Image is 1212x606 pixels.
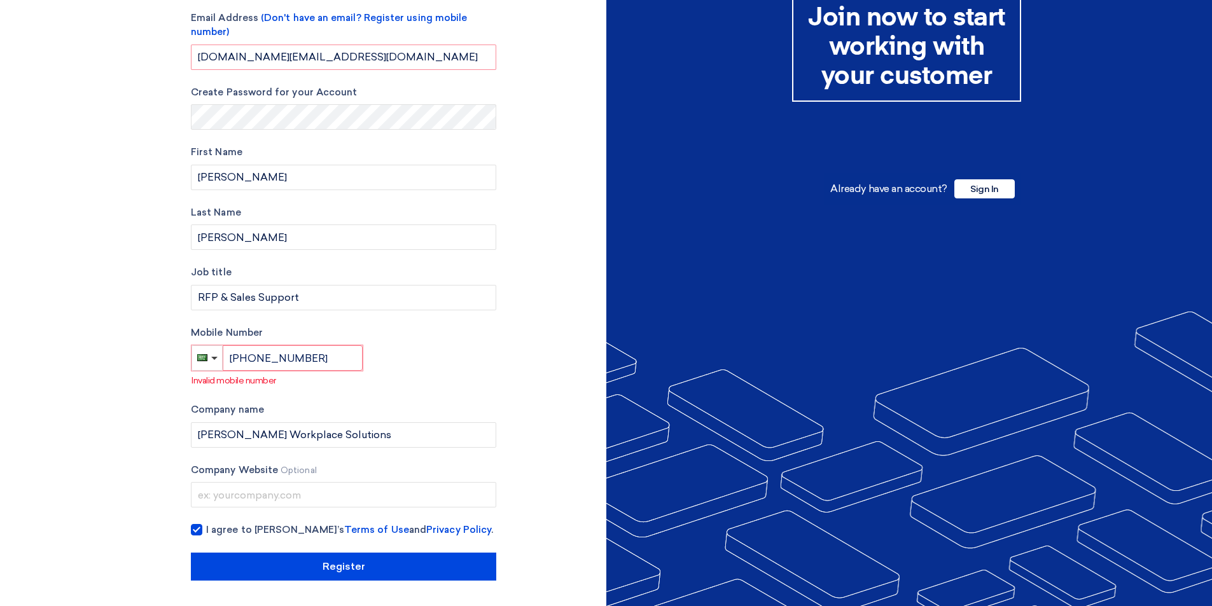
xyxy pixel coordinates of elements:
[426,524,491,535] a: Privacy Policy
[281,465,317,475] span: Optional
[192,374,496,387] p: Invalid mobile number
[191,224,496,250] input: Last Name...
[191,553,496,581] input: Register
[191,326,496,340] label: Mobile Number
[191,265,496,280] label: Job title
[191,482,496,507] input: ex: yourcompany.com
[191,145,496,160] label: First Name
[223,345,363,371] input: Enter phone number...
[191,463,496,478] label: Company Website
[206,523,493,537] span: I agree to [PERSON_NAME]’s and .
[344,524,409,535] a: Terms of Use
[191,45,496,70] input: Enter your business email...
[191,403,496,417] label: Company name
[191,12,467,38] span: (Don't have an email? Register using mobile number)
[191,85,496,100] label: Create Password for your Account
[954,179,1015,198] span: Sign In
[191,422,496,448] input: Enter your company name...
[954,182,1015,195] a: Sign In
[191,11,496,39] label: Email Address
[191,205,496,220] label: Last Name
[191,165,496,190] input: Enter your first name...
[830,182,947,195] span: Already have an account?
[191,285,496,310] input: Enter your job title...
